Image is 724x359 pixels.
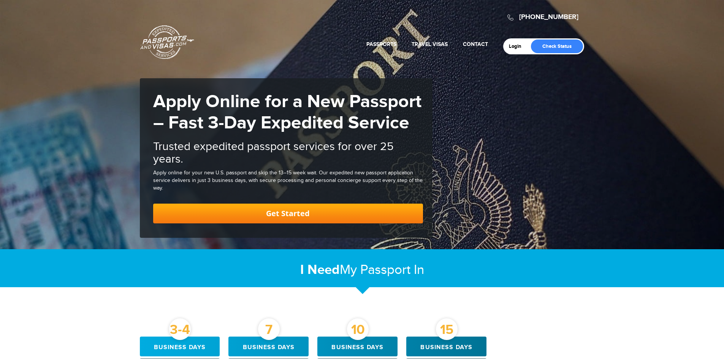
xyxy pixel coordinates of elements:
[140,25,194,59] a: Passports & [DOMAIN_NAME]
[436,318,458,340] div: 15
[406,337,486,356] div: Business days
[366,41,396,47] a: Passports
[412,41,448,47] a: Travel Visas
[140,262,585,278] h2: My
[531,40,583,53] a: Check Status
[153,169,423,192] div: Apply online for your new U.S. passport and skip the 13–15 week wait. Our expedited new passport ...
[463,41,488,47] a: Contact
[317,337,398,356] div: Business days
[153,204,423,223] a: Get Started
[360,262,424,278] span: Passport In
[300,262,340,278] strong: I Need
[228,337,309,356] div: Business days
[140,337,220,356] div: Business days
[519,13,578,21] a: [PHONE_NUMBER]
[169,318,191,340] div: 3-4
[153,91,421,134] strong: Apply Online for a New Passport – Fast 3-Day Expedited Service
[153,141,423,166] h2: Trusted expedited passport services for over 25 years.
[509,43,527,49] a: Login
[258,318,280,340] div: 7
[347,318,369,340] div: 10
